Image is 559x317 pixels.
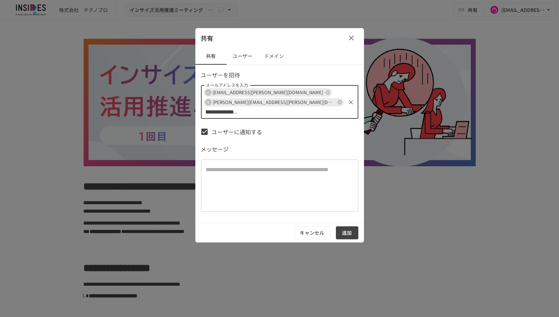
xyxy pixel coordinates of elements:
button: クリア [346,97,356,107]
button: キャンセル [294,226,330,239]
span: [PERSON_NAME][EMAIL_ADDRESS][PERSON_NAME][DOMAIN_NAME] [210,98,338,106]
button: ユーザー [227,48,259,65]
p: メッセージ [201,145,358,154]
button: ドメイン [259,48,290,65]
span: ユーザーに通知する [212,128,262,137]
button: 共有 [195,48,227,65]
div: N [205,99,212,105]
div: N[PERSON_NAME][EMAIL_ADDRESS][PERSON_NAME][DOMAIN_NAME] [204,98,344,106]
div: 共有 [195,28,364,48]
label: メールアドレスを入力 [206,82,248,88]
button: 追加 [336,226,358,239]
span: [EMAIL_ADDRESS][PERSON_NAME][DOMAIN_NAME] [210,88,326,96]
p: ユーザーを招待 [201,71,358,80]
div: K [205,89,212,96]
div: K[EMAIL_ADDRESS][PERSON_NAME][DOMAIN_NAME] [204,88,332,97]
